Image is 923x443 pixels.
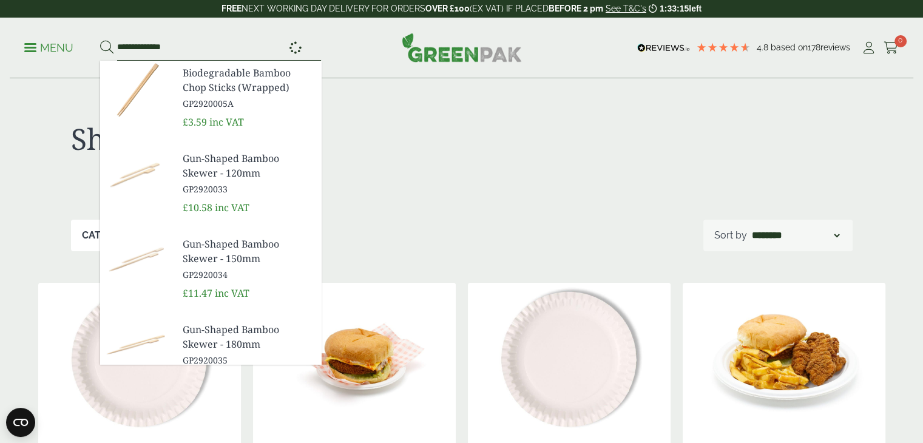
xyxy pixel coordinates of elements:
[884,39,899,57] a: 0
[183,268,311,281] span: GP2920034
[183,151,311,195] a: Gun-Shaped Bamboo Skewer - 120mm GP2920033
[183,97,311,110] span: GP2920005A
[894,35,907,47] span: 0
[38,283,241,435] img: 6inch Paper Plate
[183,183,311,195] span: GP2920033
[215,286,249,300] span: inc VAT
[100,317,173,376] img: GP2920035
[183,237,311,266] span: Gun-Shaped Bamboo Skewer - 150mm
[215,201,249,214] span: inc VAT
[637,44,690,52] img: REVIEWS.io
[100,232,173,290] img: GP2920034
[183,237,311,281] a: Gun-Shaped Bamboo Skewer - 150mm GP2920034
[808,42,820,52] span: 178
[749,228,842,243] select: Shop order
[683,283,885,435] img: 2380013 Bagasse Round plate 10 inch with food
[696,42,751,53] div: 4.78 Stars
[689,4,702,13] span: left
[24,41,73,55] p: Menu
[183,151,311,180] span: Gun-Shaped Bamboo Skewer - 120mm
[714,228,747,243] p: Sort by
[253,283,456,435] img: 2830011 Bagasse Round Plate 6 inch with food
[820,42,850,52] span: reviews
[183,286,212,300] span: £11.47
[221,4,242,13] strong: FREE
[183,322,311,351] span: Gun-Shaped Bamboo Skewer - 180mm
[468,283,671,435] img: 9inch Paper Plate
[884,42,899,54] i: Cart
[183,201,212,214] span: £10.58
[660,4,689,13] span: 1:33:15
[183,66,311,110] a: Biodegradable Bamboo Chop Sticks (Wrapped) GP2920005A
[757,42,771,52] span: 4.8
[71,121,462,157] h1: Shop
[861,42,876,54] i: My Account
[425,4,470,13] strong: OVER £100
[771,42,808,52] span: Based on
[183,66,311,95] span: Biodegradable Bamboo Chop Sticks (Wrapped)
[24,41,73,53] a: Menu
[183,115,207,129] span: £3.59
[606,4,646,13] a: See T&C's
[183,322,311,367] a: Gun-Shaped Bamboo Skewer - 180mm GP2920035
[183,354,311,367] span: GP2920035
[6,408,35,437] button: Open CMP widget
[209,115,244,129] span: inc VAT
[402,33,522,62] img: GreenPak Supplies
[100,61,173,119] img: GP2920005A
[549,4,603,13] strong: BEFORE 2 pm
[82,228,143,243] p: Categories
[100,146,173,205] img: GP2920033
